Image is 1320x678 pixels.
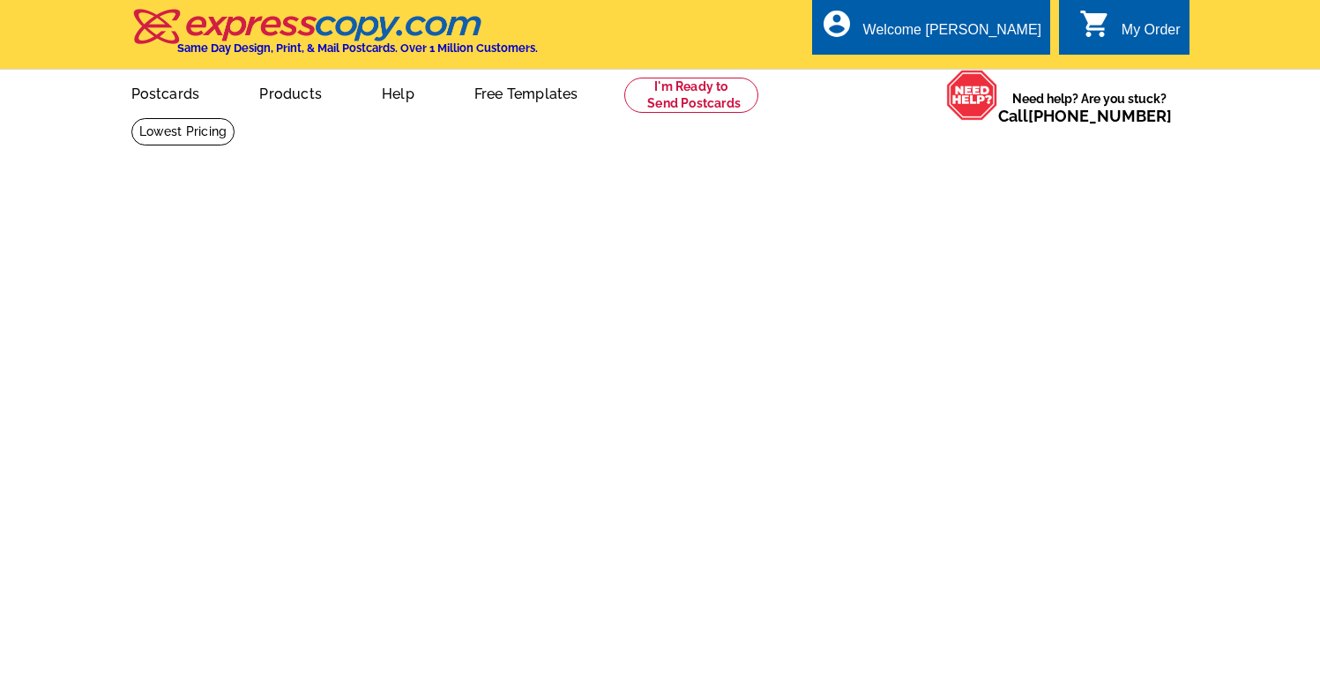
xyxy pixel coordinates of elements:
span: Need help? Are you stuck? [998,90,1181,125]
h4: Same Day Design, Print, & Mail Postcards. Over 1 Million Customers. [177,41,538,55]
a: Postcards [103,71,228,113]
span: Call [998,107,1172,125]
a: Same Day Design, Print, & Mail Postcards. Over 1 Million Customers. [131,21,538,55]
img: help [946,70,998,121]
div: My Order [1122,22,1181,47]
a: [PHONE_NUMBER] [1028,107,1172,125]
i: account_circle [821,8,853,40]
div: Welcome [PERSON_NAME] [863,22,1041,47]
a: Help [354,71,443,113]
a: Products [231,71,350,113]
i: shopping_cart [1079,8,1111,40]
a: Free Templates [446,71,607,113]
a: shopping_cart My Order [1079,19,1181,41]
